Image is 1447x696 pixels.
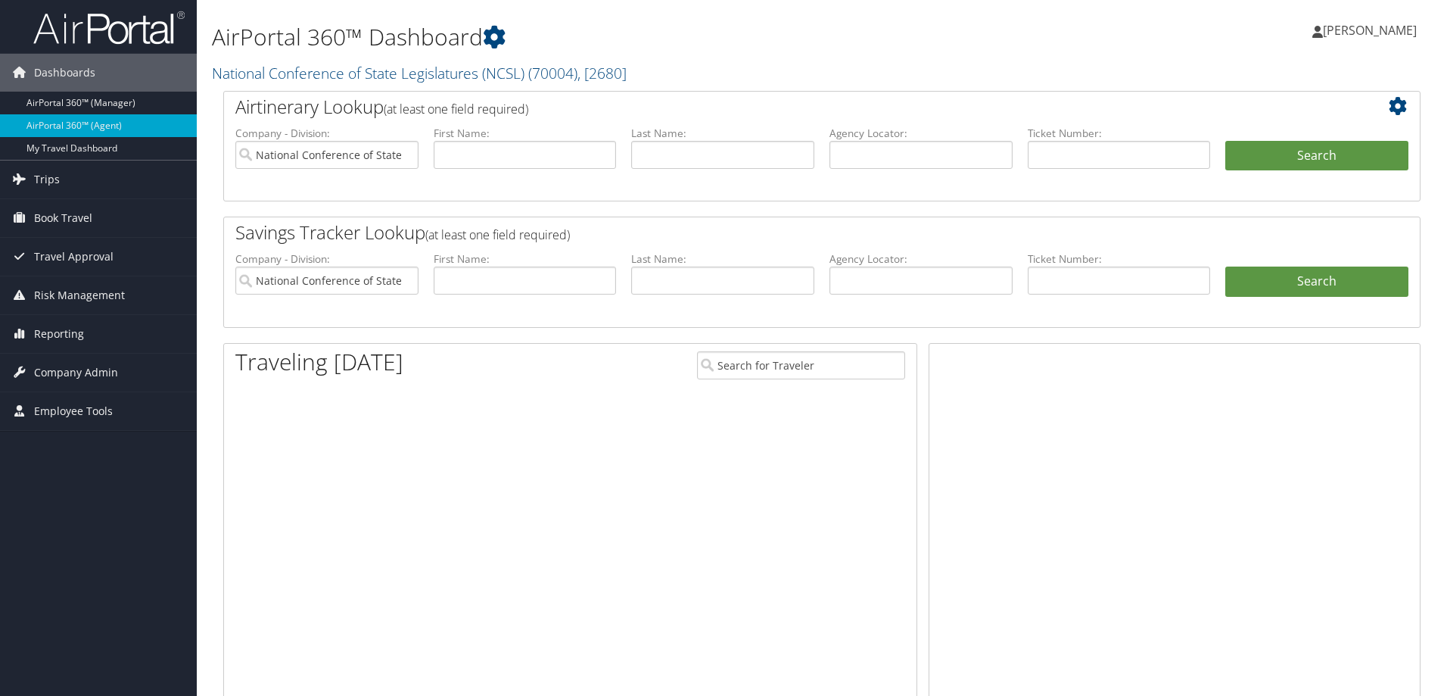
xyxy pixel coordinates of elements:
[235,94,1309,120] h2: Airtinerary Lookup
[697,351,905,379] input: Search for Traveler
[384,101,528,117] span: (at least one field required)
[1028,126,1211,141] label: Ticket Number:
[212,63,627,83] a: National Conference of State Legislatures (NCSL)
[212,21,1025,53] h1: AirPortal 360™ Dashboard
[631,251,814,267] label: Last Name:
[33,10,185,45] img: airportal-logo.png
[829,126,1013,141] label: Agency Locator:
[1028,251,1211,267] label: Ticket Number:
[34,354,118,392] span: Company Admin
[34,161,60,198] span: Trips
[235,267,419,295] input: search accounts
[577,63,627,83] span: , [ 2680 ]
[235,251,419,267] label: Company - Division:
[235,126,419,141] label: Company - Division:
[829,251,1013,267] label: Agency Locator:
[34,199,92,237] span: Book Travel
[34,315,84,353] span: Reporting
[434,251,617,267] label: First Name:
[1225,141,1408,171] button: Search
[34,54,95,92] span: Dashboards
[1323,22,1417,39] span: [PERSON_NAME]
[1312,8,1432,53] a: [PERSON_NAME]
[425,226,570,243] span: (at least one field required)
[631,126,814,141] label: Last Name:
[235,220,1309,245] h2: Savings Tracker Lookup
[528,63,577,83] span: ( 70004 )
[235,346,403,378] h1: Traveling [DATE]
[1225,267,1408,297] a: Search
[34,276,125,314] span: Risk Management
[34,238,114,276] span: Travel Approval
[34,392,113,430] span: Employee Tools
[434,126,617,141] label: First Name:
